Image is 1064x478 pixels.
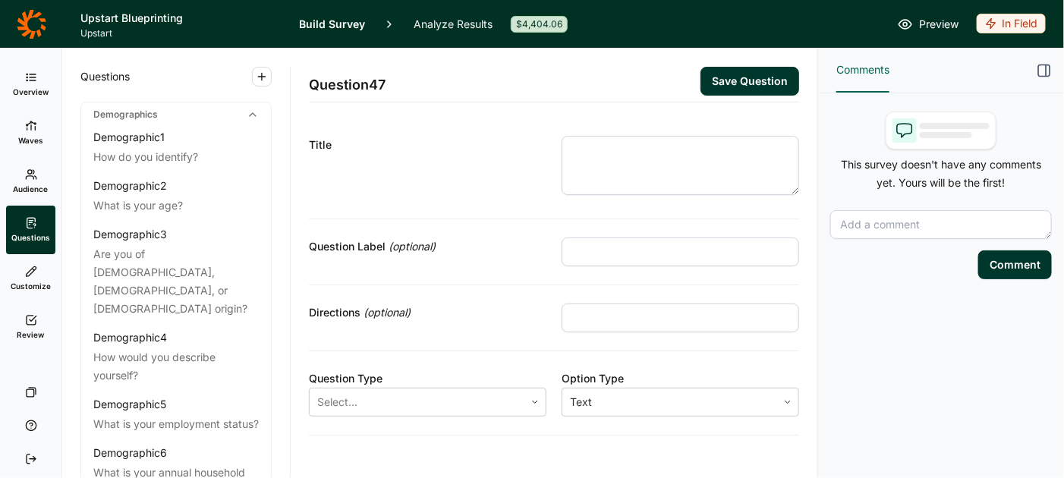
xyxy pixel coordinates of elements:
[93,178,167,193] div: Demographic 2
[309,370,546,388] div: Question Type
[93,197,259,215] div: What is your age?
[977,14,1046,33] div: In Field
[11,232,50,243] span: Questions
[17,329,45,340] span: Review
[93,227,167,242] div: Demographic 3
[6,108,55,157] a: Waves
[80,9,281,27] h1: Upstart Blueprinting
[93,245,259,318] div: Are you of [DEMOGRAPHIC_DATA], [DEMOGRAPHIC_DATA], or [DEMOGRAPHIC_DATA] origin?
[93,397,166,412] div: Demographic 5
[80,68,130,86] span: Questions
[836,61,889,79] span: Comments
[919,15,959,33] span: Preview
[13,86,49,97] span: Overview
[309,74,386,96] span: Question 47
[977,14,1046,35] button: In Field
[309,237,546,256] div: Question Label
[6,157,55,206] a: Audience
[93,348,259,385] div: How would you describe yourself?
[6,60,55,108] a: Overview
[11,281,51,291] span: Customize
[364,303,411,322] span: (optional)
[81,102,271,127] div: Demographics
[389,237,436,256] span: (optional)
[6,303,55,351] a: Review
[93,330,167,345] div: Demographic 4
[898,15,959,33] a: Preview
[562,370,799,388] div: Option Type
[309,136,546,154] div: Title
[836,49,889,93] button: Comments
[511,16,568,33] div: $4,404.06
[80,27,281,39] span: Upstart
[6,206,55,254] a: Questions
[18,135,43,146] span: Waves
[93,130,165,145] div: Demographic 1
[700,67,799,96] button: Save Question
[6,254,55,303] a: Customize
[830,156,1052,192] p: This survey doesn't have any comments yet. Yours will be the first!
[14,184,49,194] span: Audience
[93,445,167,461] div: Demographic 6
[309,303,546,322] div: Directions
[93,415,259,433] div: What is your employment status?
[93,148,259,166] div: How do you identify?
[978,250,1052,279] button: Comment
